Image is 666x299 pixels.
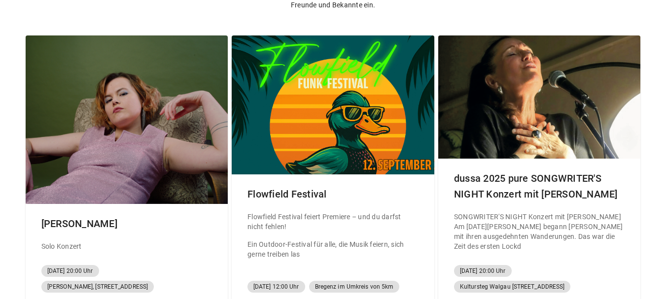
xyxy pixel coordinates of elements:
[446,163,633,210] div: dussa 2025 pure SONGWRITER'S NIGHT Konzert mit [PERSON_NAME]
[41,241,82,251] div: Solo Konzert
[34,208,220,239] div: [PERSON_NAME]
[247,239,419,259] p: Ein Outdoor-Festival für alle, die Musik feiern, sich gerne treiben las
[240,178,426,210] div: Flowfield Festival
[460,281,564,293] span: Kultursteg Walgau [STREET_ADDRESS]
[454,212,625,251] div: SONGWRITER'S NIGHT Konzert mit [PERSON_NAME] Am [DATE][PERSON_NAME] begann [PERSON_NAME] mit ihre...
[253,281,299,293] span: [DATE] 12:00 Uhr
[247,212,419,232] p: Flowfield Festival feiert Premiere – und du darfst nicht fehlen!
[315,281,394,293] span: Bregenz im Umkreis von 5km
[47,281,148,293] span: [PERSON_NAME], [STREET_ADDRESS]
[460,265,506,277] span: [DATE] 20:00 Uhr
[47,265,93,277] span: [DATE] 20:00 Uhr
